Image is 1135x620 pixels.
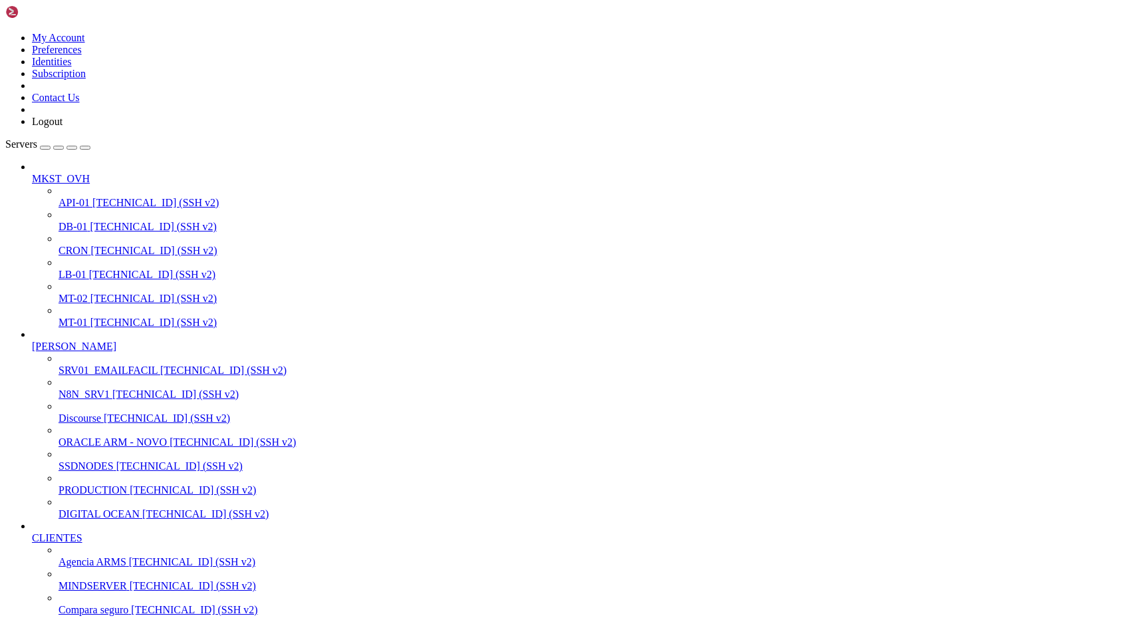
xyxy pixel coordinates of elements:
[32,173,90,184] span: MKST_OVH
[59,388,110,400] span: N8N_SRV1
[32,32,85,43] a: My Account
[59,221,88,232] span: DB-01
[59,353,1130,377] li: SRV01_EMAILFACIL [TECHNICAL_ID] (SSH v2)
[32,44,82,55] a: Preferences
[59,317,88,328] span: MT-01
[59,556,1130,568] a: Agencia ARMS [TECHNICAL_ID] (SSH v2)
[59,484,127,496] span: PRODUCTION
[59,472,1130,496] li: PRODUCTION [TECHNICAL_ID] (SSH v2)
[32,173,1130,185] a: MKST_OVH
[59,388,1130,400] a: N8N_SRV1 [TECHNICAL_ID] (SSH v2)
[116,460,243,472] span: [TECHNICAL_ID] (SSH v2)
[32,532,82,543] span: CLIENTES
[59,580,127,591] span: MINDSERVER
[112,388,239,400] span: [TECHNICAL_ID] (SSH v2)
[32,161,1130,329] li: MKST_OVH
[5,138,37,150] span: Servers
[160,365,287,376] span: [TECHNICAL_ID] (SSH v2)
[32,68,86,79] a: Subscription
[59,508,140,520] span: DIGITAL OCEAN
[59,604,128,615] span: Compara seguro
[92,197,219,208] span: [TECHNICAL_ID] (SSH v2)
[32,532,1130,544] a: CLIENTES
[129,556,255,567] span: [TECHNICAL_ID] (SSH v2)
[59,544,1130,568] li: Agencia ARMS [TECHNICAL_ID] (SSH v2)
[5,138,90,150] a: Servers
[32,329,1130,520] li: [PERSON_NAME]
[59,604,1130,616] a: Compara seguro [TECHNICAL_ID] (SSH v2)
[59,245,88,256] span: CRON
[59,257,1130,281] li: LB-01 [TECHNICAL_ID] (SSH v2)
[59,496,1130,520] li: DIGITAL OCEAN [TECHNICAL_ID] (SSH v2)
[59,508,1130,520] a: DIGITAL OCEAN [TECHNICAL_ID] (SSH v2)
[59,197,90,208] span: API-01
[59,436,167,448] span: ORACLE ARM - NOVO
[59,460,1130,472] a: SSDNODES [TECHNICAL_ID] (SSH v2)
[170,436,296,448] span: [TECHNICAL_ID] (SSH v2)
[59,556,126,567] span: Agencia ARMS
[59,281,1130,305] li: MT-02 [TECHNICAL_ID] (SSH v2)
[90,221,217,232] span: [TECHNICAL_ID] (SSH v2)
[59,209,1130,233] li: DB-01 [TECHNICAL_ID] (SSH v2)
[90,317,217,328] span: [TECHNICAL_ID] (SSH v2)
[59,424,1130,448] li: ORACLE ARM - NOVO [TECHNICAL_ID] (SSH v2)
[59,185,1130,209] li: API-01 [TECHNICAL_ID] (SSH v2)
[104,412,230,424] span: [TECHNICAL_ID] (SSH v2)
[59,580,1130,592] a: MINDSERVER [TECHNICAL_ID] (SSH v2)
[59,448,1130,472] li: SSDNODES [TECHNICAL_ID] (SSH v2)
[131,604,257,615] span: [TECHNICAL_ID] (SSH v2)
[59,269,86,280] span: LB-01
[59,221,1130,233] a: DB-01 [TECHNICAL_ID] (SSH v2)
[59,412,101,424] span: Discourse
[59,293,88,304] span: MT-02
[59,293,1130,305] a: MT-02 [TECHNICAL_ID] (SSH v2)
[32,116,63,127] a: Logout
[59,269,1130,281] a: LB-01 [TECHNICAL_ID] (SSH v2)
[59,592,1130,616] li: Compara seguro [TECHNICAL_ID] (SSH v2)
[59,305,1130,329] li: MT-01 [TECHNICAL_ID] (SSH v2)
[32,92,80,103] a: Contact Us
[59,484,1130,496] a: PRODUCTION [TECHNICAL_ID] (SSH v2)
[32,341,1130,353] a: [PERSON_NAME]
[59,365,158,376] span: SRV01_EMAILFACIL
[59,245,1130,257] a: CRON [TECHNICAL_ID] (SSH v2)
[142,508,269,520] span: [TECHNICAL_ID] (SSH v2)
[59,197,1130,209] a: API-01 [TECHNICAL_ID] (SSH v2)
[90,293,217,304] span: [TECHNICAL_ID] (SSH v2)
[32,341,116,352] span: [PERSON_NAME]
[59,400,1130,424] li: Discourse [TECHNICAL_ID] (SSH v2)
[59,233,1130,257] li: CRON [TECHNICAL_ID] (SSH v2)
[59,365,1130,377] a: SRV01_EMAILFACIL [TECHNICAL_ID] (SSH v2)
[130,580,256,591] span: [TECHNICAL_ID] (SSH v2)
[5,5,82,19] img: Shellngn
[32,56,72,67] a: Identities
[130,484,256,496] span: [TECHNICAL_ID] (SSH v2)
[59,317,1130,329] a: MT-01 [TECHNICAL_ID] (SSH v2)
[90,245,217,256] span: [TECHNICAL_ID] (SSH v2)
[59,377,1130,400] li: N8N_SRV1 [TECHNICAL_ID] (SSH v2)
[59,460,114,472] span: SSDNODES
[59,568,1130,592] li: MINDSERVER [TECHNICAL_ID] (SSH v2)
[89,269,215,280] span: [TECHNICAL_ID] (SSH v2)
[59,412,1130,424] a: Discourse [TECHNICAL_ID] (SSH v2)
[59,436,1130,448] a: ORACLE ARM - NOVO [TECHNICAL_ID] (SSH v2)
